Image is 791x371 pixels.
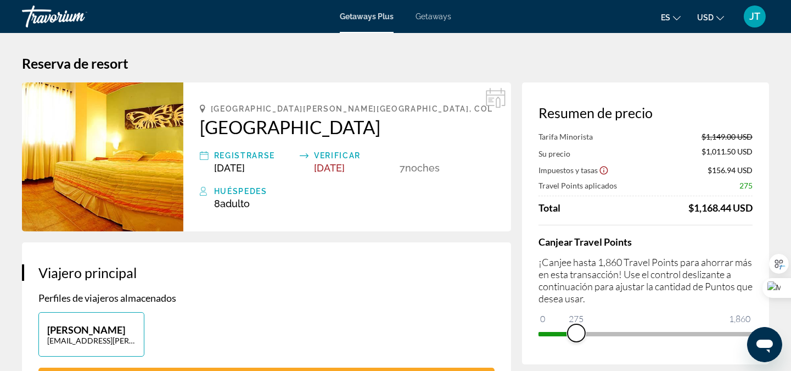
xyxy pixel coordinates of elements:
[538,256,753,304] p: ¡Canjee hasta 1,860 Travel Points para ahorrar más en esta transacción! Use el control deslizante...
[697,13,714,22] span: USD
[538,132,593,141] span: Tarifa Minorista
[538,104,753,121] h3: Resumen de precio
[340,12,394,21] a: Getaways Plus
[22,2,132,31] a: Travorium
[727,312,752,325] span: 1,860
[697,9,724,25] button: Change currency
[47,324,136,336] p: [PERSON_NAME]
[538,236,753,248] h4: Canjear Travel Points
[739,181,753,190] span: 275
[214,162,245,174] span: [DATE]
[708,165,753,175] span: $156.94 USD
[38,264,495,281] h3: Viajero principal
[38,312,144,357] button: [PERSON_NAME][EMAIL_ADDRESS][PERSON_NAME][DOMAIN_NAME]
[220,198,250,209] span: Adulto
[538,312,547,325] span: 0
[599,165,609,175] button: Show Taxes and Fees disclaimer
[22,82,183,231] img: Mendihuaca Caribbean Resort
[47,336,136,345] p: [EMAIL_ADDRESS][PERSON_NAME][DOMAIN_NAME]
[538,164,609,175] button: Show Taxes and Fees breakdown
[568,324,585,342] span: ngx-slider
[214,149,294,162] div: Registrarse
[211,104,493,113] span: [GEOGRAPHIC_DATA][PERSON_NAME][GEOGRAPHIC_DATA], COL
[314,149,394,162] div: Verificar
[416,12,451,21] a: Getaways
[661,13,670,22] span: es
[214,185,495,198] div: Huéspedes
[567,312,585,325] span: 275
[661,9,681,25] button: Change language
[406,162,440,174] span: noches
[740,5,769,28] button: User Menu
[702,132,753,141] span: $1,149.00 USD
[314,162,345,174] span: [DATE]
[22,55,769,71] h1: Reserva de resort
[538,165,598,175] span: Impuestos y tasas
[702,147,753,159] span: $1,011.50 USD
[538,332,753,334] ngx-slider: ngx-slider
[538,149,570,158] span: Su precio
[200,116,495,138] a: [GEOGRAPHIC_DATA]
[747,327,782,362] iframe: Botón para iniciar la ventana de mensajería
[214,198,250,209] span: 8
[38,292,495,304] p: Perfiles de viajeros almacenados
[538,202,560,214] span: Total
[688,202,753,214] div: $1,168.44 USD
[538,181,617,190] span: Travel Points aplicados
[400,162,406,174] span: 7
[749,11,760,22] span: JT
